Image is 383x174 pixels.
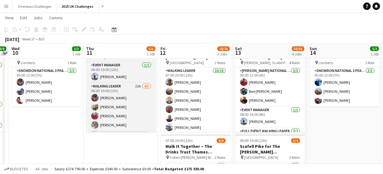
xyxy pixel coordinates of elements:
[12,46,20,51] span: Wed
[39,37,45,41] div: BST
[235,128,305,160] app-card-role: Full Event Walking Leader2/2
[56,0,99,12] button: 2025 UK Challenges
[12,67,81,106] app-card-role: Snowdon National 3 Peaks Walking Leader3/305:00-12:00 (7h)[PERSON_NAME][PERSON_NAME][PERSON_NAME]
[5,15,14,21] span: View
[86,46,94,51] span: Thu
[309,46,317,51] span: Sun
[147,52,155,56] div: 1 Job
[217,138,225,143] span: 6/9
[49,15,63,21] span: Comms
[20,15,27,21] span: Edit
[292,52,304,56] div: 4 Jobs
[86,40,156,132] app-job-card: 06:00-19:00 (13h)5/6Chilterns Challenge Goring2 RolesEvent Manager1/106:00-19:00 (13h)[PERSON_NAM...
[235,46,242,51] span: Sat
[170,60,204,65] span: [GEOGRAPHIC_DATA]
[67,60,76,65] span: 1 Role
[12,40,81,106] app-job-card: 05:00-12:00 (7h)3/3Snowdon Local leaders - National 3 Peaks - Claranet Llanberis1 RoleSnowdon Nat...
[13,0,56,12] button: Overseas Challenges
[309,67,379,106] app-card-role: Snowdon National 3 Peaks Walking Leader3/305:00-12:00 (7h)[PERSON_NAME][PERSON_NAME][PERSON_NAME]
[154,167,204,171] span: Total Budgeted £175 330.00
[86,83,156,140] app-card-role: Walking Leader22A4/506:00-19:00 (13h)[PERSON_NAME][PERSON_NAME][PERSON_NAME][PERSON_NAME]
[170,155,215,160] span: Fullers [PERSON_NAME] Brewery, [GEOGRAPHIC_DATA]
[21,60,35,65] span: Llanberis
[72,52,80,56] div: 1 Job
[215,155,225,160] span: 2 Roles
[292,46,304,51] span: 50/56
[370,46,379,51] span: 3/3
[160,67,230,170] app-card-role: Walking Leader10/1007:00-20:00 (13h)[PERSON_NAME][PERSON_NAME][PERSON_NAME][PERSON_NAME][PERSON_N...
[55,167,204,171] div: Salary £174 790.00 + Expenses £540.00 + Subsistence £0.00 =
[72,46,81,51] span: 3/3
[318,60,333,65] span: Llanberis
[146,46,155,51] span: 5/6
[46,14,65,22] a: Comms
[244,155,278,160] span: [GEOGRAPHIC_DATA]
[160,46,165,51] span: Fri
[289,60,300,65] span: 4 Roles
[85,49,94,56] span: 11
[235,143,305,155] h3: Scafell Pike for The [PERSON_NAME] [PERSON_NAME] Trust
[291,138,300,143] span: 3/4
[3,166,29,172] button: Budgeted
[217,46,230,51] span: 18/26
[10,167,28,171] span: Budgeted
[2,14,16,22] a: View
[234,49,242,56] span: 13
[160,143,230,155] h3: Walk It Together – The Drinks Trust Thames Footpath Challenge
[289,155,300,160] span: 2 Roles
[235,40,305,132] app-job-card: 06:00-00:00 (18h) (Sun)8/9National 3 Peaks - [GEOGRAPHIC_DATA] [PERSON_NAME], Scafell Pike and Sn...
[235,67,305,106] app-card-role: [PERSON_NAME] National 3 Peaks Walking Leader3/306:00-12:00 (6h)[PERSON_NAME]Bee [PERSON_NAME][PE...
[5,36,19,42] div: [DATE]
[365,60,374,65] span: 1 Role
[33,15,43,21] span: Jobs
[34,167,49,171] span: All jobs
[309,40,379,106] app-job-card: 05:00-12:00 (7h)3/3Snowdon Local leaders - National 3 Peaks Llanberis1 RoleSnowdon National 3 Pea...
[165,138,193,143] span: 07:00-20:00 (13h)
[215,60,225,65] span: 2 Roles
[86,62,156,83] app-card-role: Event Manager1/106:00-19:00 (13h)[PERSON_NAME]
[17,14,30,22] a: Edit
[31,14,45,22] a: Jobs
[235,106,305,128] app-card-role: Event Manager1/108:00-16:00 (8h)[PERSON_NAME]
[218,52,229,56] div: 3 Jobs
[309,49,317,56] span: 14
[244,60,289,65] span: [PERSON_NAME], Scafell Pike and Snowdon
[160,49,165,56] span: 12
[240,138,267,143] span: 06:00-19:00 (13h)
[370,52,378,56] div: 1 Job
[11,49,20,56] span: 10
[21,37,36,41] span: Week 37
[160,40,230,132] app-job-card: 07:00-20:00 (13h)11/11NSPCC Proper Trek [GEOGRAPHIC_DATA] [GEOGRAPHIC_DATA]2 RolesWalking Leader1...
